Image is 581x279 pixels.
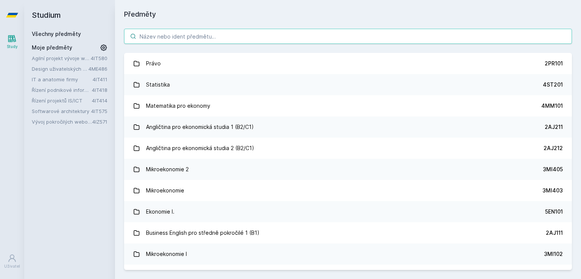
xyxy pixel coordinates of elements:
a: Uživatel [2,250,23,273]
div: Mikroekonomie I [146,246,187,262]
a: 4IZ571 [92,119,107,125]
a: Řízení projektů IS/ICT [32,97,92,104]
div: Business English pro středně pokročilé 1 (B1) [146,225,259,240]
div: 5EN101 [545,208,563,215]
a: Mikroekonomie 2 3MI405 [124,159,572,180]
div: Statistika [146,77,170,92]
a: 4ME486 [89,66,107,72]
div: Angličtina pro ekonomická studia 2 (B2/C1) [146,141,254,156]
a: 4IT411 [93,76,107,82]
a: 4IT575 [91,108,107,114]
a: Design uživatelských rozhraní [32,65,89,73]
input: Název nebo ident předmětu… [124,29,572,44]
div: 2PR101 [545,60,563,67]
a: Business English pro středně pokročilé 1 (B1) 2AJ111 [124,222,572,243]
div: 3MI405 [543,166,563,173]
a: Study [2,30,23,53]
a: Vývoj pokročilých webových aplikací v PHP [32,118,92,126]
div: 3MI102 [544,250,563,258]
a: Agilní projekt vývoje webové aplikace [32,54,91,62]
a: Statistika 4ST201 [124,74,572,95]
div: Uživatel [4,263,20,269]
a: Angličtina pro ekonomická studia 1 (B2/C1) 2AJ211 [124,116,572,138]
div: 2AJ211 [545,123,563,131]
div: 2AJ111 [546,229,563,237]
div: Mikroekonomie 2 [146,162,189,177]
div: 4MM101 [541,102,563,110]
a: Ekonomie I. 5EN101 [124,201,572,222]
a: Softwarové architektury [32,107,91,115]
a: Angličtina pro ekonomická studia 2 (B2/C1) 2AJ212 [124,138,572,159]
a: Všechny předměty [32,31,81,37]
a: Mikroekonomie 3MI403 [124,180,572,201]
span: Moje předměty [32,44,72,51]
a: 4IT414 [92,98,107,104]
div: Mikroekonomie [146,183,184,198]
h1: Předměty [124,9,572,20]
div: Study [7,44,18,50]
a: Právo 2PR101 [124,53,572,74]
a: Mikroekonomie I 3MI102 [124,243,572,265]
div: Ekonomie I. [146,204,174,219]
a: Řízení podnikové informatiky [32,86,92,94]
div: Právo [146,56,161,71]
div: Matematika pro ekonomy [146,98,210,113]
a: 4IT580 [91,55,107,61]
div: 4ST201 [543,81,563,88]
a: IT a anatomie firmy [32,76,93,83]
div: 3MI403 [542,187,563,194]
a: Matematika pro ekonomy 4MM101 [124,95,572,116]
div: 2AJ212 [544,144,563,152]
div: Angličtina pro ekonomická studia 1 (B2/C1) [146,119,254,135]
a: 4IT418 [92,87,107,93]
